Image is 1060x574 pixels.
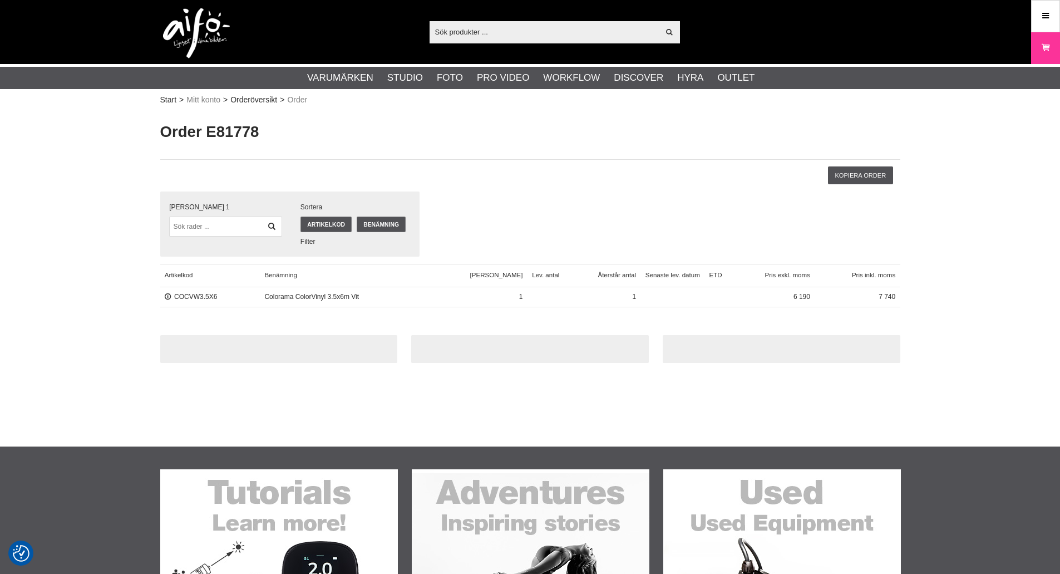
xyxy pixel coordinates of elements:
[717,71,755,85] a: Outlet
[640,264,704,287] span: Senaste lev. datum
[262,217,282,237] a: Filtrera
[300,217,352,232] a: Artikelkod
[677,71,703,85] a: Hyra
[387,71,423,85] a: Studio
[727,264,815,287] span: Pris exkl. moms
[437,71,463,85] a: Foto
[280,94,284,106] span: >
[564,287,641,307] span: 1
[260,264,427,287] a: Benämning
[13,545,29,562] img: Revisit consent button
[477,71,529,85] a: Pro Video
[163,8,230,58] img: logo.png
[230,94,277,106] a: Orderöversikt
[704,264,727,287] span: ETD
[430,23,659,40] input: Sök produkter ...
[564,264,641,287] span: Återstår antal
[169,202,282,212] div: [PERSON_NAME]
[169,217,282,237] input: Sök rader ...
[527,264,564,287] span: Lev. antal
[307,71,373,85] a: Varumärken
[160,94,177,106] a: Start
[427,287,527,307] span: 1
[300,237,411,247] div: Filter
[543,71,600,85] a: Workflow
[427,264,527,287] span: [PERSON_NAME]
[614,71,663,85] a: Discover
[13,543,29,563] button: Samtyckesinställningar
[260,287,427,307] span: Colorama ColorVinyl 3.5x6m Vit
[815,287,900,307] span: 7 740
[828,166,893,184] input: Kopiera order
[727,287,815,307] span: 6 190
[223,94,228,106] span: >
[226,202,230,212] span: 1
[300,202,411,212] span: Sortera
[287,94,307,106] span: Order
[179,94,184,106] span: >
[357,217,406,232] a: Benämning
[160,264,260,287] a: Artikelkod
[186,94,220,106] span: Mitt konto
[165,293,218,301] a: COCVW3.5X6
[160,121,900,143] h1: Order E81778
[815,264,900,287] span: Pris inkl. moms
